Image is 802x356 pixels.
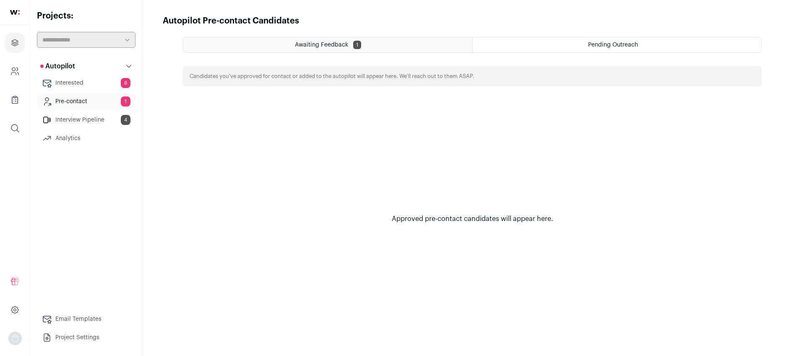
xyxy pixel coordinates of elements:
[40,61,75,71] p: Autopilot
[183,66,762,86] div: Candidates you've approved for contact or added to the autopilot will appear here. We'll reach ou...
[5,33,25,53] a: Projects
[295,42,348,48] span: Awaiting Feedback
[5,61,25,81] a: Company and ATS Settings
[37,112,135,128] a: Interview Pipeline4
[121,78,130,88] span: 8
[5,90,25,110] a: Company Lists
[121,96,130,107] span: 1
[163,15,299,27] h1: Autopilot Pre-contact Candidates
[37,75,135,91] a: Interested8
[121,115,130,125] span: 4
[37,93,135,110] a: Pre-contact1
[353,41,361,49] span: 1
[37,58,135,75] button: Autopilot
[8,332,22,345] img: nopic.png
[37,311,135,327] a: Email Templates
[588,42,638,48] span: Pending Outreach
[37,329,135,346] a: Project Settings
[183,37,472,52] a: Awaiting Feedback 1
[37,130,135,147] a: Analytics
[10,10,20,15] img: wellfound-shorthand-0d5821cbd27db2630d0214b213865d53afaa358527fdda9d0ea32b1df1b89c2c.svg
[37,10,135,22] h2: Projects:
[8,332,22,345] button: Open dropdown
[367,214,577,224] div: Approved pre-contact candidates will appear here.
